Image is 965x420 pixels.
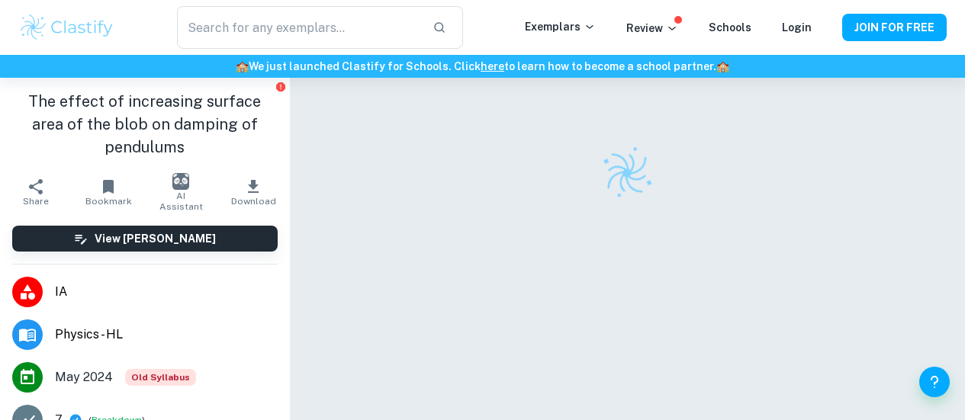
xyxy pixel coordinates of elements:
[95,230,216,247] h6: View [PERSON_NAME]
[145,171,217,213] button: AI Assistant
[782,21,812,34] a: Login
[231,196,276,207] span: Download
[18,12,115,43] img: Clastify logo
[842,14,947,41] button: JOIN FOR FREE
[154,191,208,212] span: AI Assistant
[23,196,49,207] span: Share
[481,60,504,72] a: here
[626,20,678,37] p: Review
[709,21,751,34] a: Schools
[72,171,145,213] button: Bookmark
[55,325,278,344] span: Physics - HL
[177,6,421,49] input: Search for any exemplars...
[12,90,278,159] h1: The effect of increasing surface area of the blob on damping of pendulums
[217,171,290,213] button: Download
[125,369,196,386] div: Starting from the May 2025 session, the Physics IA requirements have changed. It's OK to refer to...
[592,138,662,208] img: Clastify logo
[55,368,113,386] span: May 2024
[716,60,729,72] span: 🏫
[55,283,278,301] span: IA
[919,367,950,397] button: Help and Feedback
[172,173,189,190] img: AI Assistant
[3,58,962,75] h6: We just launched Clastify for Schools. Click to learn how to become a school partner.
[275,81,287,92] button: Report issue
[236,60,249,72] span: 🏫
[525,18,596,35] p: Exemplars
[125,369,196,386] span: Old Syllabus
[12,226,278,252] button: View [PERSON_NAME]
[85,196,132,207] span: Bookmark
